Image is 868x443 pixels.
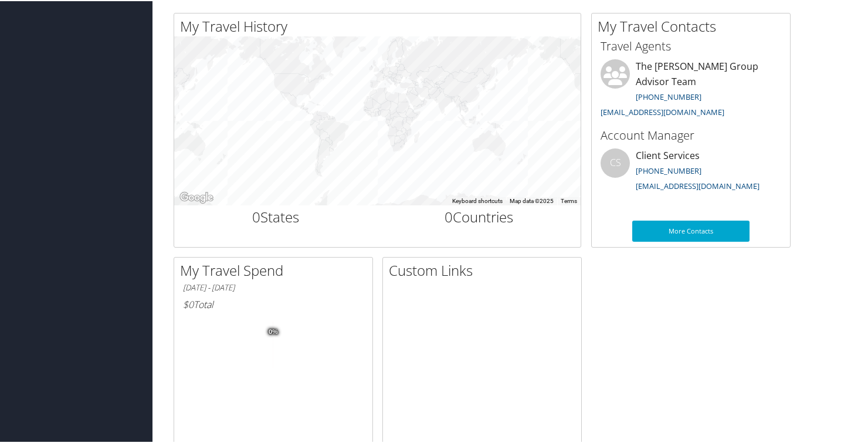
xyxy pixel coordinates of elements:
img: Google [177,189,216,204]
tspan: 0% [269,327,278,334]
h2: States [183,206,369,226]
h2: My Travel Contacts [598,15,790,35]
a: Open this area in Google Maps (opens a new window) [177,189,216,204]
button: Keyboard shortcuts [452,196,503,204]
li: Client Services [595,147,787,195]
a: Terms (opens in new tab) [561,197,577,203]
a: More Contacts [632,219,750,241]
li: The [PERSON_NAME] Group Advisor Team [595,58,787,121]
div: CS [601,147,630,177]
h6: [DATE] - [DATE] [183,281,364,292]
span: 0 [445,206,453,225]
a: [PHONE_NUMBER] [636,164,701,175]
h2: My Travel History [180,15,581,35]
span: 0 [252,206,260,225]
h3: Account Manager [601,126,781,143]
a: [PHONE_NUMBER] [636,90,701,101]
span: $0 [183,297,194,310]
a: [EMAIL_ADDRESS][DOMAIN_NAME] [601,106,724,116]
h2: Countries [386,206,572,226]
h2: My Travel Spend [180,259,372,279]
a: [EMAIL_ADDRESS][DOMAIN_NAME] [636,180,759,190]
h6: Total [183,297,364,310]
h2: Custom Links [389,259,581,279]
span: Map data ©2025 [510,197,554,203]
h3: Travel Agents [601,37,781,53]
